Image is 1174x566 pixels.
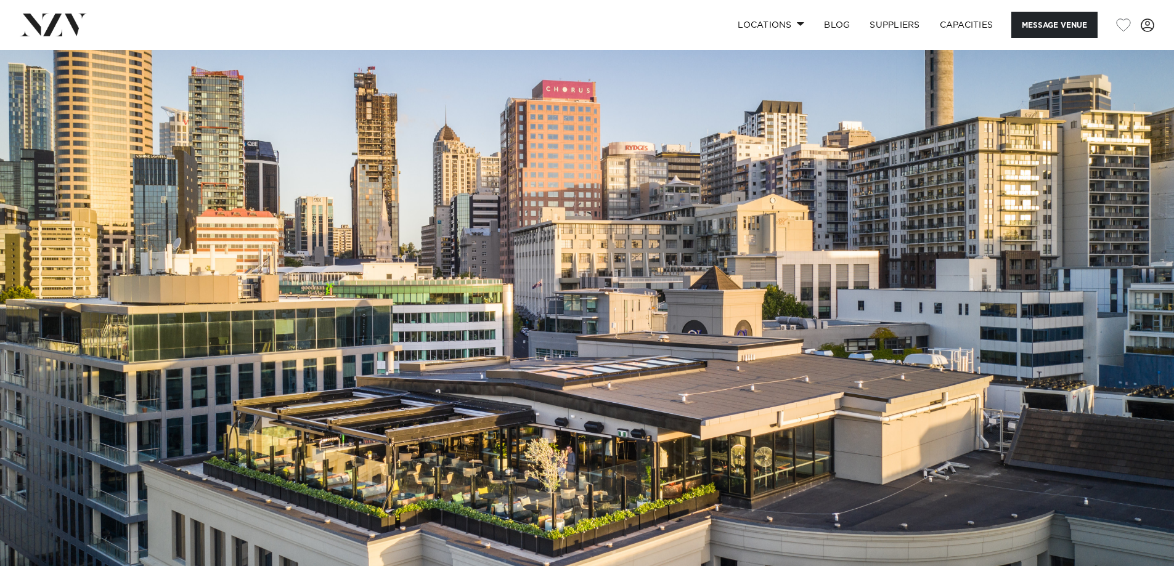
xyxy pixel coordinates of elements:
img: nzv-logo.png [20,14,87,36]
button: Message Venue [1011,12,1098,38]
a: Locations [728,12,814,38]
a: BLOG [814,12,860,38]
a: Capacities [930,12,1003,38]
a: SUPPLIERS [860,12,929,38]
